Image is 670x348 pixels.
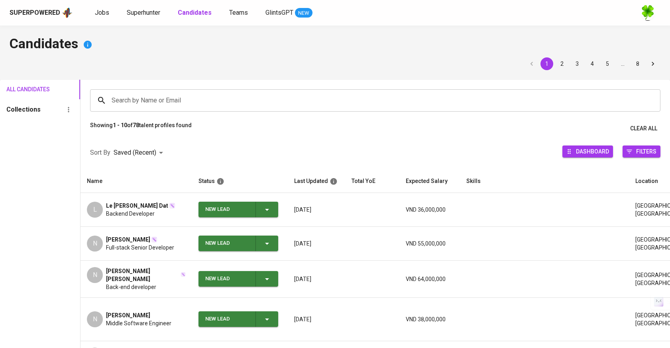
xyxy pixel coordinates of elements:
h6: Collections [6,104,41,115]
th: Skills [460,170,629,193]
nav: pagination navigation [524,57,660,70]
p: [DATE] [294,240,339,248]
p: Sort By [90,148,110,157]
a: GlintsGPT NEW [265,8,312,18]
button: New Lead [198,236,278,251]
span: Backend Developer [106,210,155,218]
a: Candidates [178,8,213,18]
th: Last Updated [288,170,345,193]
b: 78 [133,122,139,128]
button: Go to page 8 [631,57,644,70]
p: VND 36,000,000 [406,206,454,214]
span: Filters [636,146,656,157]
button: Go to page 4 [586,57,599,70]
div: N [87,267,103,283]
div: New Lead [205,311,249,327]
p: VND 38,000,000 [406,315,454,323]
th: Status [192,170,288,193]
img: f9493b8c-82b8-4f41-8722-f5d69bb1b761.jpg [640,5,656,21]
span: Teams [229,9,248,16]
th: Expected Salary [399,170,460,193]
button: New Lead [198,202,278,217]
a: Superpoweredapp logo [10,7,73,19]
button: Go to page 2 [556,57,568,70]
a: Superhunter [127,8,162,18]
img: magic_wand.svg [169,203,175,209]
button: Filters [623,145,660,157]
p: Showing of talent profiles found [90,121,192,136]
img: magic_wand.svg [181,272,186,277]
button: Go to page 3 [571,57,584,70]
span: Back-end developer [106,283,156,291]
th: Total YoE [345,170,399,193]
p: [DATE] [294,315,339,323]
p: [DATE] [294,275,339,283]
div: L [87,202,103,218]
span: Middle Software Engineer [106,319,171,327]
span: Superhunter [127,9,160,16]
span: Jobs [95,9,109,16]
a: Teams [229,8,250,18]
p: VND 55,000,000 [406,240,454,248]
span: NEW [295,9,312,17]
img: app logo [62,7,73,19]
div: New Lead [205,236,249,251]
div: New Lead [205,202,249,217]
span: [PERSON_NAME] [106,236,150,244]
span: [PERSON_NAME] [PERSON_NAME] [106,267,180,283]
span: Le [PERSON_NAME] Dat [106,202,168,210]
button: New Lead [198,311,278,327]
button: Go to page 5 [601,57,614,70]
b: Candidates [178,9,212,16]
p: VND 64,000,000 [406,275,454,283]
button: Go to next page [646,57,659,70]
span: [PERSON_NAME] [106,311,150,319]
a: Jobs [95,8,111,18]
div: … [616,60,629,68]
div: N [87,311,103,327]
p: Saved (Recent) [114,148,156,157]
div: N [87,236,103,252]
th: Name [81,170,192,193]
img: magic_wand.svg [151,236,157,243]
span: Full-stack Senior Developer [106,244,174,252]
h4: Candidates [10,35,660,54]
div: Superpowered [10,8,60,18]
p: [DATE] [294,206,339,214]
span: All Candidates [6,85,39,94]
div: Saved (Recent) [114,145,166,160]
b: 1 - 10 [113,122,127,128]
button: Dashboard [562,145,613,157]
div: New Lead [205,271,249,287]
button: New Lead [198,271,278,287]
span: Dashboard [576,146,609,157]
button: Clear All [627,121,660,136]
span: Clear All [630,124,657,134]
button: page 1 [540,57,553,70]
span: GlintsGPT [265,9,293,16]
